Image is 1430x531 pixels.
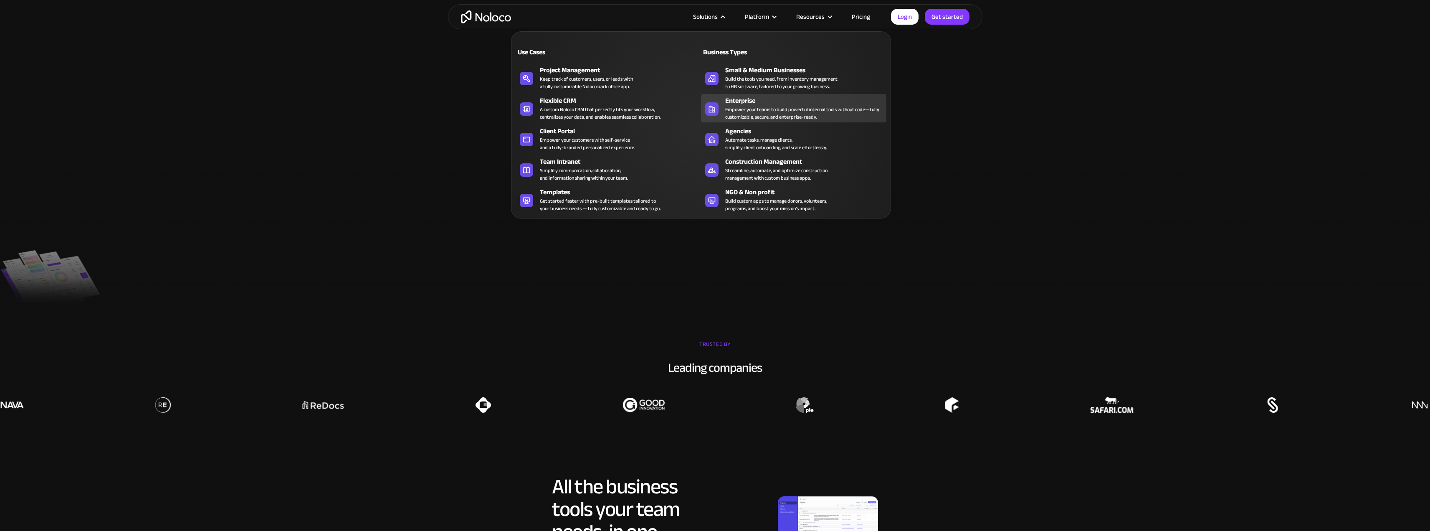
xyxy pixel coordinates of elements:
[786,11,841,22] div: Resources
[516,155,701,183] a: Team IntranetSimplify communication, collaboration,and information sharing within your team.
[734,11,786,22] div: Platform
[516,185,701,214] a: TemplatesGet started faster with pre-built templates tailored toyour business needs — fully custo...
[841,11,881,22] a: Pricing
[540,157,705,167] div: Team Intranet
[540,65,705,75] div: Project Management
[725,96,890,106] div: Enterprise
[891,9,919,25] a: Login
[725,65,890,75] div: Small & Medium Businesses
[516,42,701,61] a: Use Cases
[701,124,886,153] a: AgenciesAutomate tasks, manage clients,simplify client onboarding, and scale effortlessly.
[725,167,828,182] div: Streamline, automate, and optimize construction management with custom business apps.
[701,185,886,214] a: NGO & Non profitBuild custom apps to manage donors, volunteers,programs, and boost your mission’s...
[461,10,511,23] a: home
[701,47,790,57] div: Business Types
[456,65,974,132] h2: Business Apps for Teams
[725,197,827,212] div: Build custom apps to manage donors, volunteers, programs, and boost your mission’s impact.
[516,47,605,57] div: Use Cases
[701,64,886,92] a: Small & Medium BusinessesBuild the tools you need, from inventory managementto HR software, tailo...
[725,157,890,167] div: Construction Management
[796,11,825,22] div: Resources
[516,94,701,122] a: Flexible CRMA custom Noloco CRM that perfectly fits your workflow,centralizes your data, and enab...
[456,50,974,57] h1: Custom No-Code Business Apps Platform
[540,75,633,90] div: Keep track of customers, users, or leads with a fully customizable Noloco back office app.
[725,126,890,136] div: Agencies
[725,75,838,90] div: Build the tools you need, from inventory management to HR software, tailored to your growing busi...
[540,106,661,121] div: A custom Noloco CRM that perfectly fits your workflow, centralizes your data, and enables seamles...
[540,167,628,182] div: Simplify communication, collaboration, and information sharing within your team.
[516,64,701,92] a: Project ManagementKeep track of customers, users, or leads witha fully customizable Noloco back o...
[725,187,890,197] div: NGO & Non profit
[725,106,882,121] div: Empower your teams to build powerful internal tools without code—fully customizable, secure, and ...
[511,20,891,218] nav: Solutions
[540,136,635,151] div: Empower your customers with self-service and a fully-branded personalized experience.
[540,197,661,212] div: Get started faster with pre-built templates tailored to your business needs — fully customizable ...
[540,187,705,197] div: Templates
[683,11,734,22] div: Solutions
[745,11,769,22] div: Platform
[516,124,701,153] a: Client PortalEmpower your customers with self-serviceand a fully-branded personalized experience.
[540,126,705,136] div: Client Portal
[701,94,886,122] a: EnterpriseEmpower your teams to build powerful internal tools without code—fully customizable, se...
[925,9,969,25] a: Get started
[540,96,705,106] div: Flexible CRM
[701,42,886,61] a: Business Types
[701,155,886,183] a: Construction ManagementStreamline, automate, and optimize constructionmanagement with custom busi...
[725,136,827,151] div: Automate tasks, manage clients, simplify client onboarding, and scale effortlessly.
[693,11,718,22] div: Solutions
